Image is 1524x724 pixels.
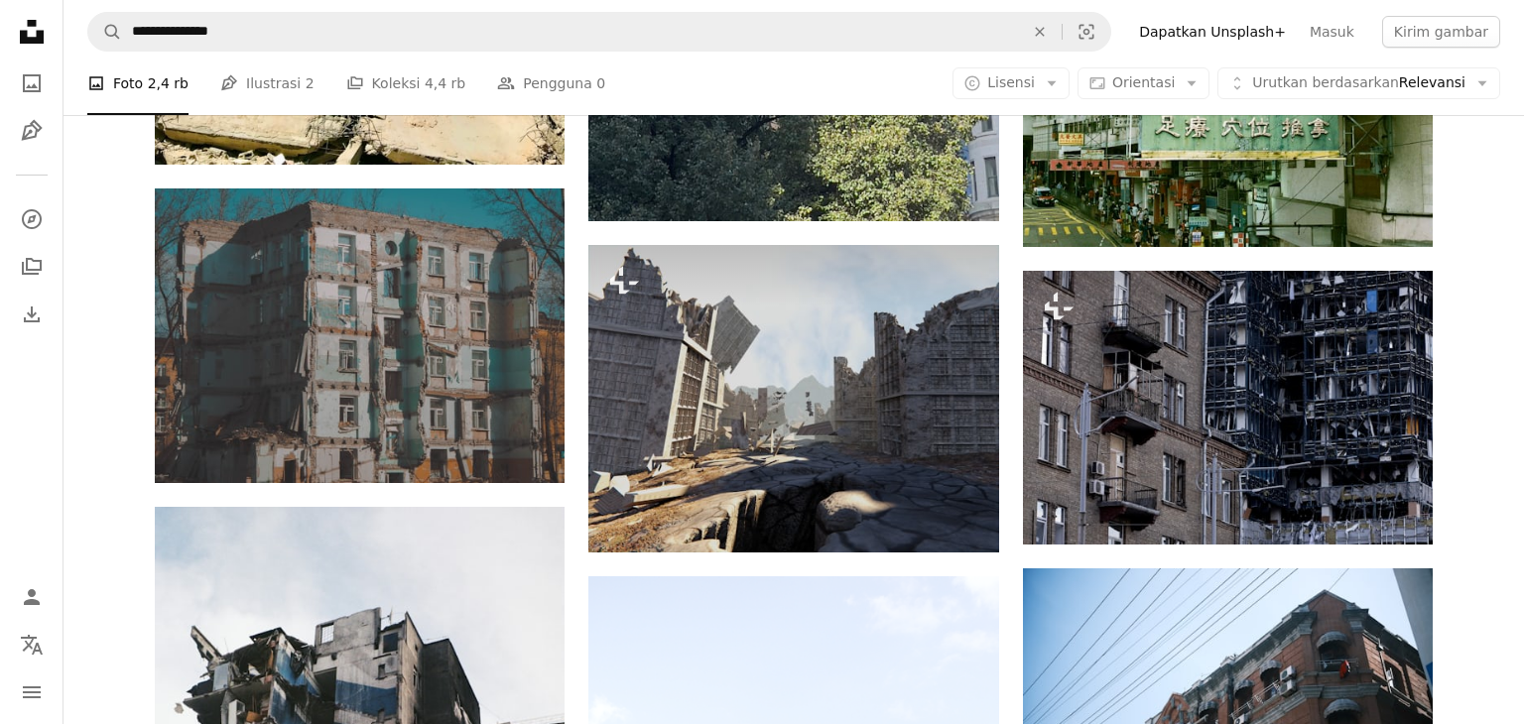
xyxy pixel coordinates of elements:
[12,12,52,56] a: Beranda — Unsplash
[88,13,122,51] button: Pencarian di Unsplash
[1063,13,1110,51] button: Pencarian visual
[220,52,315,115] a: Ilustrasi 2
[12,625,52,664] button: Bahasa
[1127,16,1298,48] a: Dapatkan Unsplash+
[1298,16,1366,48] a: Masuk
[12,199,52,239] a: Jelajahi
[987,74,1035,90] span: Lisensi
[1018,13,1062,51] button: Hapus
[306,72,315,94] span: 2
[12,672,52,712] button: Menu
[87,12,1111,52] form: Temuka visual di seluruh situs
[588,245,998,552] img: Gambar yang dihasilkan komputer dari kota yang hancur
[1023,673,1433,691] a: Bangunan bata tinggi dengan banyak balkon
[1382,16,1500,48] button: Kirim gambar
[952,67,1070,99] button: Lisensi
[1112,74,1175,90] span: Orientasi
[1252,74,1399,90] span: Urutkan berdasarkan
[497,52,605,115] a: Pengguna 0
[12,295,52,334] a: Riwayat Pengunduhan
[1023,398,1433,416] a: Sebuah bangunan yang sangat tinggi dengan banyak jendela
[1252,73,1465,93] span: Relevansi
[12,247,52,287] a: Koleksi
[596,72,605,94] span: 0
[12,577,52,617] a: Masuk/Daftar
[588,390,998,408] a: Gambar yang dihasilkan komputer dari kota yang hancur
[1217,67,1500,99] button: Urutkan berdasarkanRelevansi
[12,111,52,151] a: Ilustrasi
[12,63,52,103] a: Foto
[346,52,466,115] a: Koleksi 4,4 rb
[155,326,565,344] a: Bangunan yang sangat tua dengan banyak jendela
[1078,67,1209,99] button: Orientasi
[425,72,465,94] span: 4,4 rb
[155,188,565,483] img: Bangunan yang sangat tua dengan banyak jendela
[1023,271,1433,543] img: Sebuah bangunan yang sangat tinggi dengan banyak jendela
